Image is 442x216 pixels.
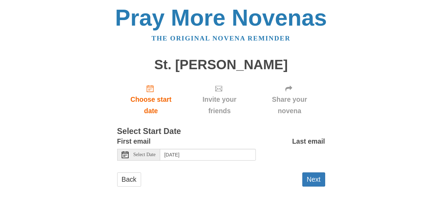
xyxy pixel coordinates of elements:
[302,172,325,187] button: Next
[151,35,291,42] a: The original novena reminder
[192,94,247,117] span: Invite your friends
[115,5,327,30] a: Pray More Novenas
[292,136,325,147] label: Last email
[185,79,254,120] div: Click "Next" to confirm your start date first.
[261,94,318,117] span: Share your novena
[124,94,178,117] span: Choose start date
[117,79,185,120] a: Choose start date
[117,127,325,136] h3: Select Start Date
[133,152,156,157] span: Select Date
[117,172,141,187] a: Back
[117,57,325,72] h1: St. [PERSON_NAME]
[254,79,325,120] div: Click "Next" to confirm your start date first.
[117,136,151,147] label: First email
